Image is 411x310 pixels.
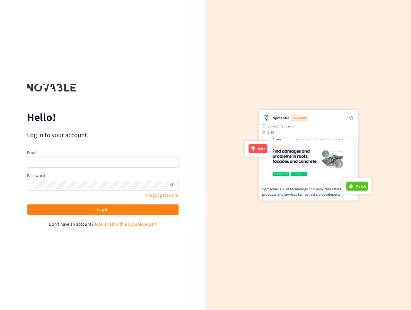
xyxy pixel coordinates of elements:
[97,206,109,213] span: Log in
[93,221,157,227] a: Book a call with a Novable expert
[27,173,45,178] label: Password
[27,112,179,122] p: Hello!
[49,221,93,227] span: Don't have an account?
[27,150,38,155] label: Email
[146,192,179,198] a: Forgot password
[27,130,179,139] p: Log in to your account.
[27,204,179,215] button: Log in
[170,183,175,187] span: eye-invisible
